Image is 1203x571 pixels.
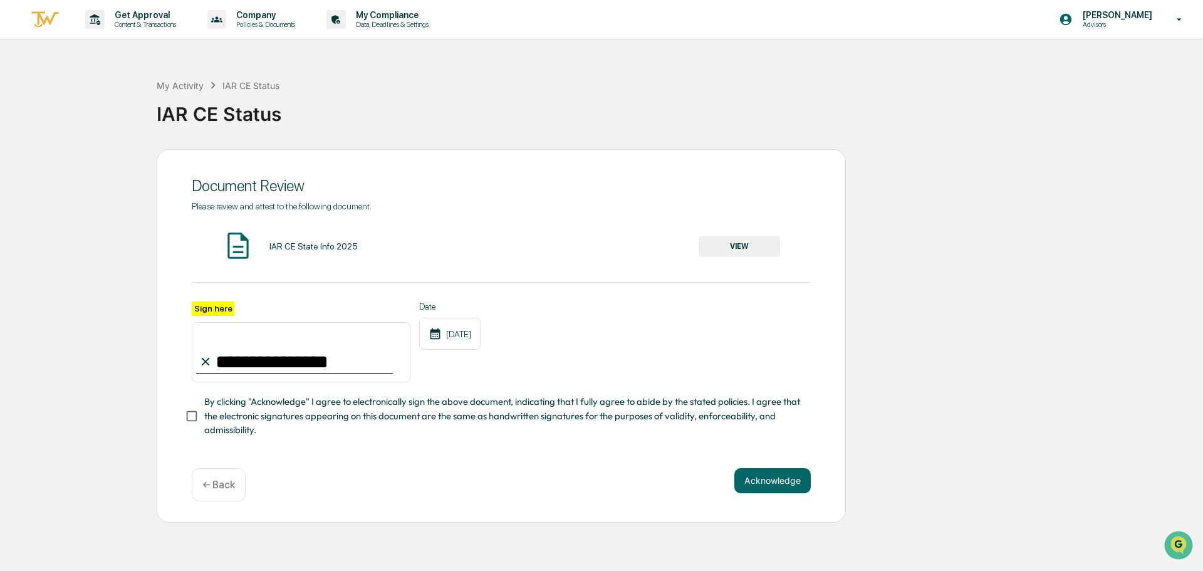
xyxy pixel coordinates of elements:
p: Get Approval [105,10,182,20]
div: My Activity [157,80,204,91]
div: 🖐️ [13,159,23,169]
iframe: Open customer support [1163,530,1197,563]
span: Data Lookup [25,182,79,194]
span: Attestations [103,158,155,170]
p: Policies & Documents [226,20,301,29]
p: Data, Deadlines & Settings [346,20,435,29]
div: Document Review [192,177,811,195]
img: 1746055101610-c473b297-6a78-478c-a979-82029cc54cd1 [13,96,35,118]
span: By clicking "Acknowledge" I agree to electronically sign the above document, indicating that I fu... [204,395,801,437]
a: 🖐️Preclearance [8,153,86,175]
p: Company [226,10,301,20]
p: Content & Transactions [105,20,182,29]
a: 🔎Data Lookup [8,177,84,199]
div: IAR CE Status [157,93,1197,125]
button: Start new chat [213,100,228,115]
img: logo [30,9,60,30]
p: Advisors [1073,20,1159,29]
div: 🗄️ [91,159,101,169]
div: We're available if you need us! [43,108,159,118]
div: Start new chat [43,96,206,108]
a: Powered byPylon [88,212,152,222]
span: Pylon [125,212,152,222]
span: Please review and attest to the following document. [192,201,372,211]
div: [DATE] [419,318,481,350]
button: Acknowledge [734,468,811,493]
button: VIEW [699,236,780,257]
span: Preclearance [25,158,81,170]
label: Date [419,301,481,312]
p: My Compliance [346,10,435,20]
div: IAR CE State Info 2025 [269,241,358,251]
img: Document Icon [222,230,254,261]
p: How can we help? [13,26,228,46]
p: [PERSON_NAME] [1073,10,1159,20]
a: 🗄️Attestations [86,153,160,175]
label: Sign here [192,301,234,316]
div: IAR CE Status [222,80,279,91]
p: ← Back [202,479,235,491]
div: 🔎 [13,183,23,193]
